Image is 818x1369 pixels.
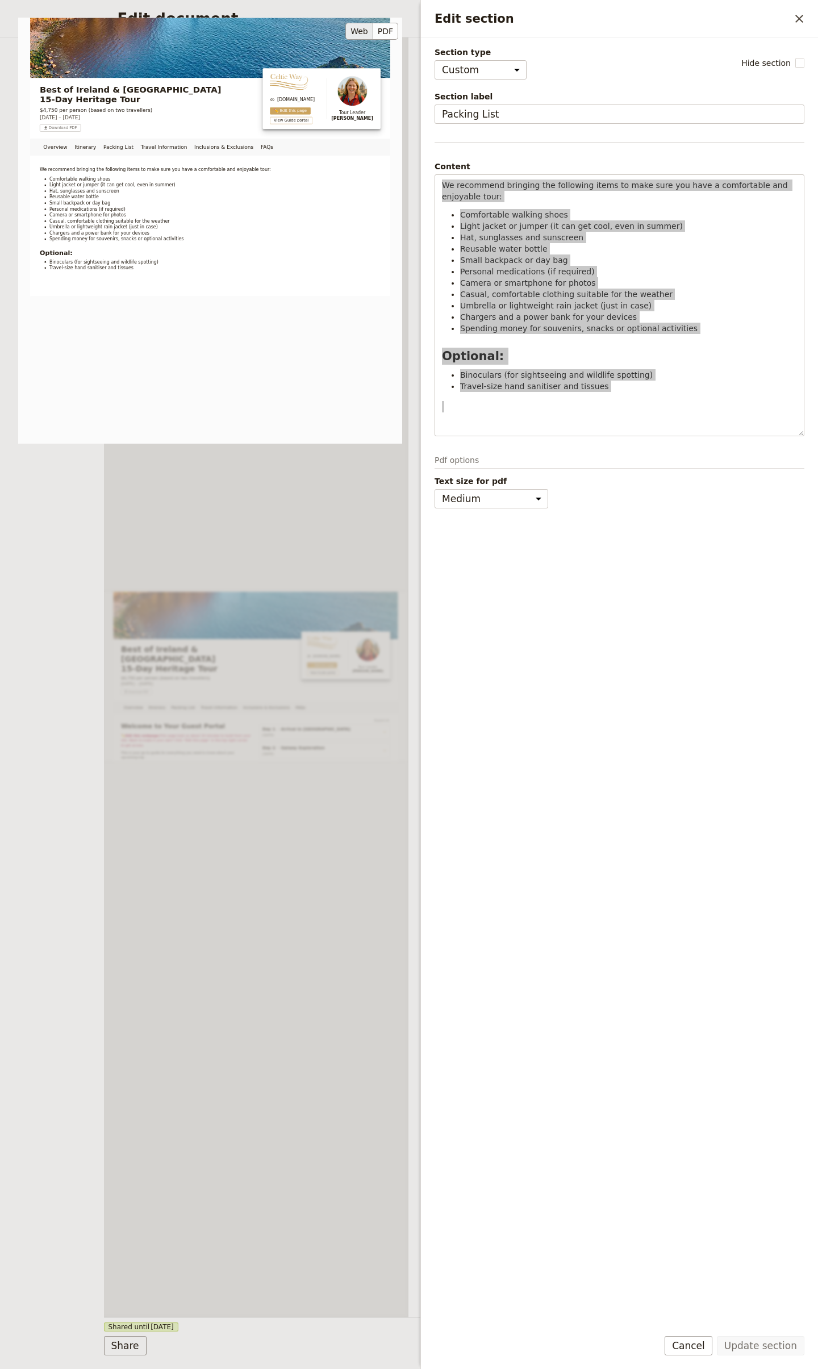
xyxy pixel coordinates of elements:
span: Text size for pdf [435,475,804,487]
button: Close drawer [790,9,809,28]
select: Section type [435,60,527,80]
span: [DATE] [380,383,407,393]
span: Spending money for souvenirs, snacks or optional activities [460,324,698,333]
span: This is your go-to guide for everything you need to know about your upcoming trip. [41,381,316,402]
span: [DATE] [380,339,407,348]
span: Arrival in [GEOGRAPHIC_DATA] [424,323,591,336]
img: Profile [604,110,661,167]
h2: Edit section [435,10,790,27]
a: Inclusions & Exclusions [327,261,452,293]
p: $4,750 per person (based on two travellers) [41,200,446,214]
span: [DATE] [151,1322,174,1332]
strong: Edit this webpage: [51,340,135,349]
span: Travel-size hand sanitiser and tissues [460,382,609,391]
a: View Guide portal [487,187,562,201]
span: [DATE] – [DATE] [41,213,117,227]
select: Text size for pdf [435,489,548,508]
button: Day 2Galway Exploration[DATE] [380,367,679,394]
button: Update section [717,1336,804,1355]
p: Pdf options [435,454,804,469]
span: Day 2 [380,367,411,381]
span: Chargers and a power bank for your devices [460,312,637,322]
span: Shared until [104,1322,178,1332]
span: Light jacket or jumper (it can get cool, even in summer) [460,222,683,231]
button: ​Download PDF [41,233,115,247]
a: ✏️ Edit this page [487,169,560,183]
div: Content [435,161,804,172]
a: Overview [41,261,100,293]
button: Day 1Arrival in [GEOGRAPHIC_DATA][DATE] [380,323,679,350]
span: [DOMAIN_NAME] [500,149,567,160]
span: Camera or smartphone for photos [460,278,596,287]
span: Hat, sunglasses and sunscreen [460,233,583,242]
span: ✏️ [41,340,51,349]
input: Section label [435,105,804,124]
span: Comfortable walking shoes [460,210,568,219]
span: Hide section [741,57,791,69]
strong: Welcome to Your Guest Portal [41,313,290,330]
a: Travel Information [226,261,327,293]
button: Cancel [665,1336,712,1355]
span: Section type [435,47,527,58]
span: We recommend bringing the following items to make sure you have a comfortable and enjoyable tour: [442,181,790,201]
span: Casual, comfortable clothing suitable for the weather [460,290,673,299]
span: Umbrella or lightweight rain jacket (just in case) [460,301,652,310]
button: PDF [373,23,398,40]
span: Day 1 [380,323,411,336]
span: This page took us about 10 minutes to build from your site. Want to make it your own? Click “Edit... [41,340,354,372]
span: Personal medications (if required) [460,267,595,276]
button: Expand all [645,303,686,315]
span: Optional: [442,349,504,363]
h2: Edit document [118,10,684,27]
span: Download PDF [58,236,107,245]
span: Section label [435,91,804,102]
a: Itinerary [100,261,155,293]
img: The Celtic Way logo [487,105,560,139]
a: www.thecelticway.com.au [487,149,570,160]
span: Small backpack or day bag [460,256,568,265]
a: Packing List [155,261,226,293]
span: Reusable water bottle [460,244,548,253]
span: [PERSON_NAME] [595,184,669,195]
span: Galway Exploration [424,367,529,381]
button: Share [104,1336,147,1355]
button: Web [345,23,373,40]
a: FAQs [452,261,490,293]
span: Binoculars (for sightseeing and wildlife spotting) [460,370,653,379]
span: Tour Leader [595,174,669,185]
